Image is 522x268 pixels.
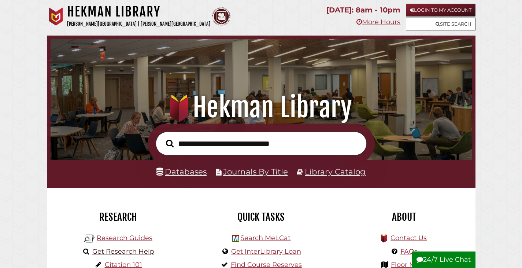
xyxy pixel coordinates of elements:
[92,247,154,256] a: Get Research Help
[406,18,475,30] a: Site Search
[232,235,239,242] img: Hekman Library Logo
[195,211,327,223] h2: Quick Tasks
[212,7,230,26] img: Calvin Theological Seminary
[406,4,475,16] a: Login to My Account
[67,4,210,20] h1: Hekman Library
[390,234,427,242] a: Contact Us
[223,167,288,176] a: Journals By Title
[67,20,210,28] p: [PERSON_NAME][GEOGRAPHIC_DATA] | [PERSON_NAME][GEOGRAPHIC_DATA]
[305,167,366,176] a: Library Catalog
[97,234,152,242] a: Research Guides
[84,233,95,244] img: Hekman Library Logo
[156,167,207,176] a: Databases
[166,139,174,148] i: Search
[240,234,290,242] a: Search MeLCat
[231,247,301,256] a: Get InterLibrary Loan
[400,247,418,256] a: FAQs
[47,7,65,26] img: Calvin University
[162,137,177,150] button: Search
[338,211,470,223] h2: About
[58,91,464,124] h1: Hekman Library
[52,211,184,223] h2: Research
[356,18,400,26] a: More Hours
[326,4,400,16] p: [DATE]: 8am - 10pm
